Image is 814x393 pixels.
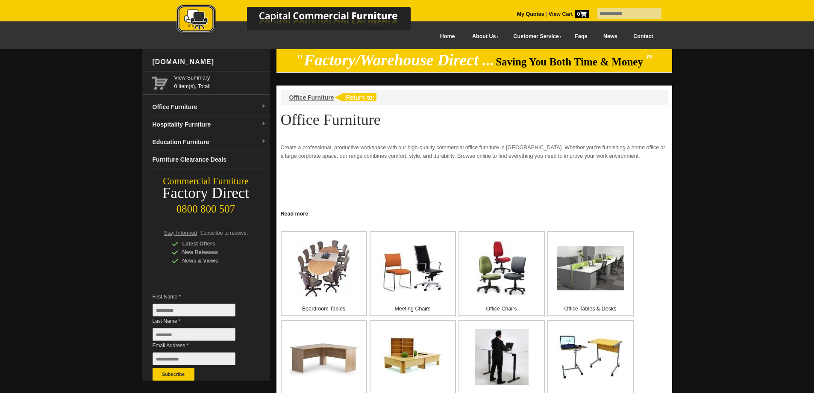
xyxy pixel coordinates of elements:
[261,104,266,109] img: dropdown
[567,27,596,46] a: Faqs
[595,27,625,46] a: News
[517,11,544,17] a: My Quotes
[644,51,653,69] em: "
[381,245,444,292] img: Meeting Chairs
[153,368,194,381] button: Subscribe
[261,139,266,144] img: dropdown
[474,241,529,295] img: Office Chairs
[149,116,270,133] a: Hospitality Furnituredropdown
[142,187,270,199] div: Factory Direct
[142,199,270,215] div: 0800 800 507
[281,143,668,160] p: Create a professional, productive workspace with our high-quality commercial office furniture in ...
[459,304,544,313] p: Office Chairs
[549,11,589,17] strong: View Cart
[276,207,672,218] a: Click to read more
[281,112,668,128] h1: Office Furniture
[548,304,633,313] p: Office Tables & Desks
[458,231,545,317] a: Office Chairs Office Chairs
[153,341,248,350] span: Email Address *
[153,293,248,301] span: First Name *
[475,329,529,385] img: Electric Standing Desks
[370,231,456,317] a: Meeting Chairs Meeting Chairs
[370,304,455,313] p: Meeting Chairs
[463,27,504,46] a: About Us
[174,74,266,89] span: 0 item(s), Total:
[289,94,334,101] a: Office Furniture
[149,98,270,116] a: Office Furnituredropdown
[575,10,589,18] span: 0
[153,352,235,365] input: Email Address *
[153,4,452,35] img: Capital Commercial Furniture Logo
[282,304,366,313] p: Boardroom Tables
[558,334,623,381] img: Computer Desk
[174,74,266,82] a: View Summary
[153,304,235,316] input: First Name *
[290,335,358,379] img: Corner Desks
[504,27,567,46] a: Customer Service
[281,231,367,317] a: Boardroom Tables Boardroom Tables
[153,317,248,325] span: Last Name *
[261,121,266,127] img: dropdown
[557,246,624,290] img: Office Tables & Desks
[496,56,643,68] span: Saving You Both Time & Money
[153,328,235,341] input: Last Name *
[382,333,443,382] img: Office Furniture NZ
[334,93,376,101] img: return to
[295,51,494,69] em: "Factory/Warehouse Direct ...
[547,231,634,317] a: Office Tables & Desks Office Tables & Desks
[172,257,253,265] div: News & Views
[172,239,253,248] div: Latest Offers
[149,151,270,168] a: Furniture Clearance Deals
[149,49,270,75] div: [DOMAIN_NAME]
[172,248,253,257] div: New Releases
[297,240,350,297] img: Boardroom Tables
[164,230,197,236] span: Stay Informed
[142,175,270,187] div: Commercial Furniture
[200,230,248,236] span: Subscribe to receive:
[149,133,270,151] a: Education Furnituredropdown
[153,4,452,38] a: Capital Commercial Furniture Logo
[625,27,661,46] a: Contact
[547,11,588,17] a: View Cart0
